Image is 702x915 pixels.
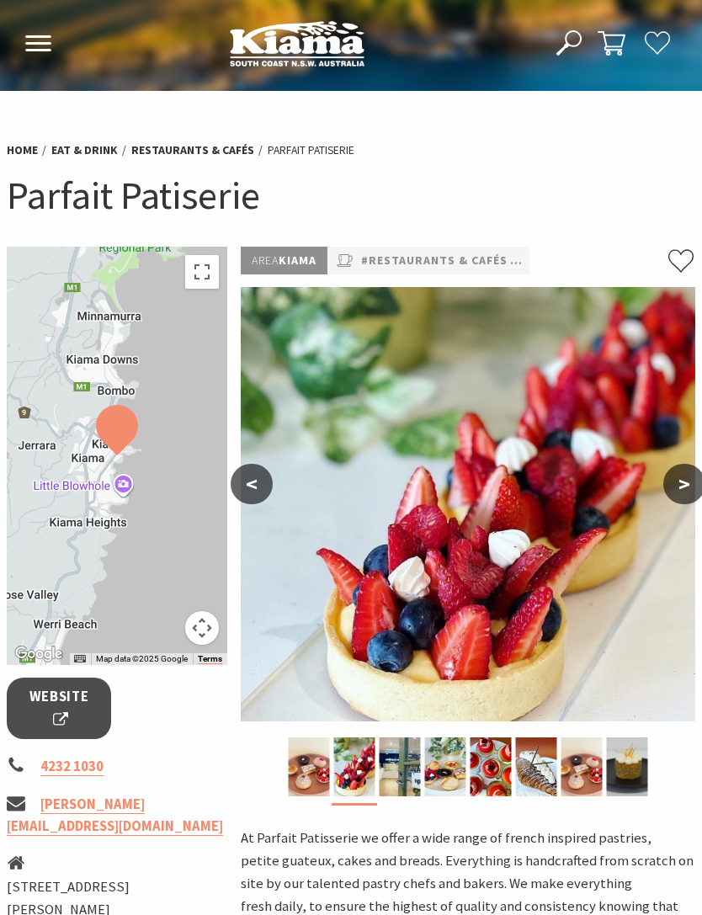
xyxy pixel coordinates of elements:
h1: Parfait Patiserie [7,170,695,221]
span: Website [28,686,90,731]
li: Parfait Patiserie [268,141,354,160]
p: Kiama [241,247,327,274]
img: Kiama Logo [230,20,364,66]
span: Map data ©2025 Google [96,654,188,663]
button: Toggle fullscreen view [185,255,219,289]
img: Google [11,643,66,665]
button: Map camera controls [185,611,219,645]
a: Website [7,678,111,739]
a: 4232 1030 [40,758,104,776]
a: #Restaurants & Cafés [361,251,508,270]
button: Keyboard shortcuts [74,653,86,665]
a: Terms (opens in new tab) [198,654,222,664]
span: Area [252,253,279,268]
button: < [231,464,273,504]
a: Click to see this area on Google Maps [11,643,66,665]
a: Home [7,142,38,158]
a: [PERSON_NAME][EMAIL_ADDRESS][DOMAIN_NAME] [7,795,223,837]
a: Eat & Drink [51,142,118,158]
img: orange and almond [606,737,647,796]
a: Restaurants & Cafés [131,142,254,158]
